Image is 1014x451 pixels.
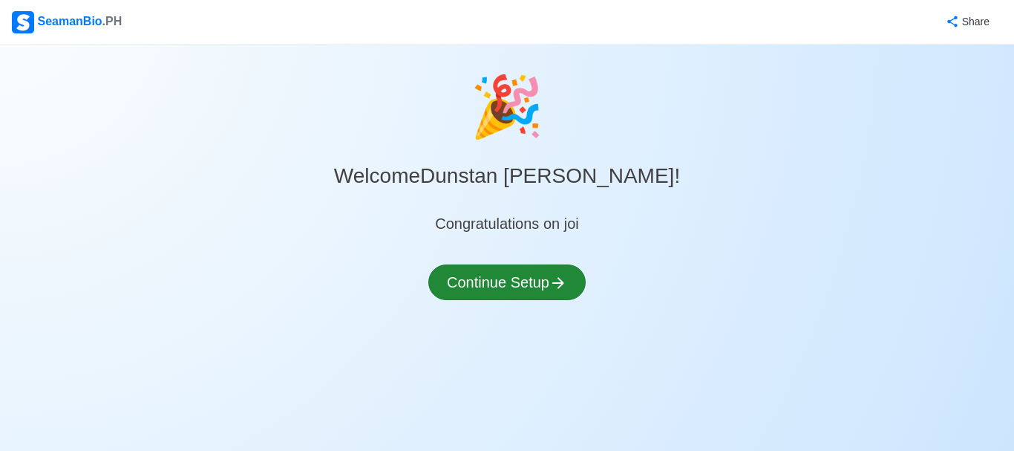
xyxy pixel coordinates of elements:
div: SeamanBio [12,11,122,33]
div: celebrate [470,62,544,152]
span: .PH [102,15,122,27]
h3: Welcome Dunstan [PERSON_NAME] ! [334,152,680,189]
button: Continue Setup [428,265,586,300]
img: Logo [12,11,34,33]
div: Congratulations on joi [435,212,578,235]
button: Share [931,7,1002,36]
